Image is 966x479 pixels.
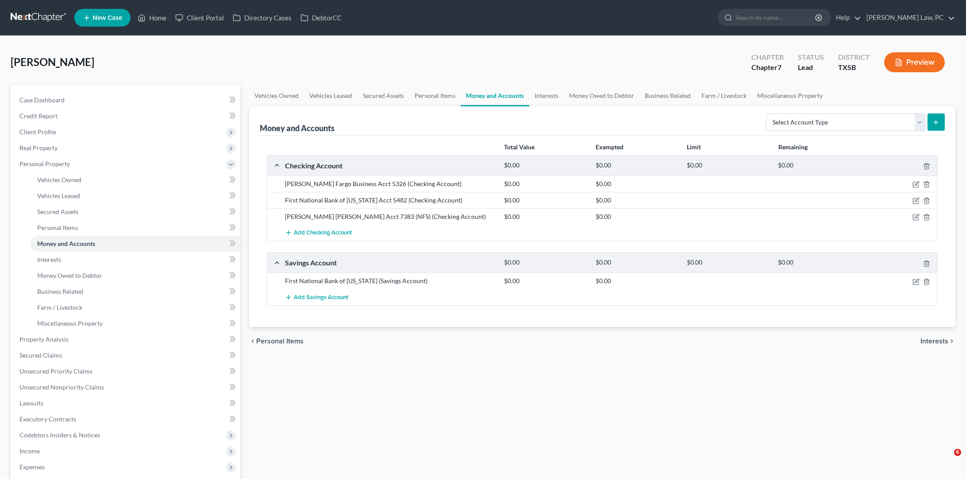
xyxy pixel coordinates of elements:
span: Add Savings Account [294,294,348,301]
strong: Limit [687,143,701,151]
div: $0.00 [591,276,682,285]
a: Farm / Livestock [30,300,240,315]
strong: Total Value [504,143,535,151]
div: $0.00 [682,258,774,267]
button: Preview [884,52,945,72]
div: First National Bank of [US_STATE] Acct 5482 (Checking Account) [281,196,500,205]
div: [PERSON_NAME] Fargo Business Acct 5326 (Checking Account) [281,179,500,188]
span: Secured Claims [19,351,62,359]
span: Interests [37,256,61,263]
strong: Remaining [778,143,808,151]
span: Money and Accounts [37,240,95,247]
a: Farm / Livestock [696,85,752,106]
span: Personal Items [256,338,304,345]
div: $0.00 [500,196,591,205]
span: Business Related [37,288,83,295]
a: Money Owed to Debtor [30,268,240,284]
span: 6 [954,449,961,456]
a: Money Owed to Debtor [564,85,639,106]
a: Directory Cases [228,10,296,26]
span: Case Dashboard [19,96,65,104]
span: Secured Assets [37,208,78,215]
a: Home [133,10,171,26]
a: Vehicles Owned [30,172,240,188]
a: Miscellaneous Property [30,315,240,331]
a: Lawsuits [12,395,240,411]
button: Add Savings Account [285,289,348,305]
a: Personal Items [409,85,461,106]
div: $0.00 [591,196,682,205]
div: District [838,52,870,62]
span: Real Property [19,144,58,152]
a: Unsecured Priority Claims [12,363,240,379]
div: $0.00 [774,161,865,170]
span: New Case [92,15,122,21]
a: Vehicles Leased [304,85,358,106]
span: Executory Contracts [19,415,76,423]
div: $0.00 [591,179,682,188]
a: Secured Assets [30,204,240,220]
div: $0.00 [591,212,682,221]
span: Expenses [19,463,45,471]
span: Income [19,447,40,455]
div: Status [798,52,824,62]
button: Interests chevron_right [920,338,955,345]
div: $0.00 [500,258,591,267]
span: Money Owed to Debtor [37,272,102,279]
span: Codebtors Insiders & Notices [19,431,100,439]
a: Secured Claims [12,347,240,363]
div: Chapter [751,52,784,62]
a: Help [831,10,861,26]
a: Miscellaneous Property [752,85,828,106]
div: $0.00 [500,212,591,221]
div: $0.00 [682,161,774,170]
a: Interests [30,252,240,268]
span: Interests [920,338,948,345]
span: [PERSON_NAME] [11,55,94,68]
div: $0.00 [500,179,591,188]
div: $0.00 [591,258,682,267]
div: TXSB [838,62,870,73]
span: Add Checking Account [294,230,352,237]
a: Interests [529,85,564,106]
a: Money and Accounts [461,85,529,106]
span: Personal Items [37,224,78,231]
a: [PERSON_NAME] Law, PC [862,10,955,26]
span: Vehicles Owned [37,176,81,183]
span: Personal Property [19,160,70,167]
input: Search by name... [735,9,816,26]
a: Vehicles Owned [249,85,304,106]
div: Lead [798,62,824,73]
span: Client Profile [19,128,56,136]
a: Unsecured Nonpriority Claims [12,379,240,395]
span: Unsecured Priority Claims [19,367,92,375]
div: [PERSON_NAME] [PERSON_NAME] Acct 7383 (NFS) (Checking Account) [281,212,500,221]
span: Unsecured Nonpriority Claims [19,383,104,391]
a: DebtorCC [296,10,346,26]
div: $0.00 [500,161,591,170]
span: Miscellaneous Property [37,319,103,327]
div: Checking Account [281,161,500,170]
div: $0.00 [591,161,682,170]
a: Vehicles Leased [30,188,240,204]
a: Business Related [639,85,696,106]
button: chevron_left Personal Items [249,338,304,345]
div: Chapter [751,62,784,73]
div: First National Bank of [US_STATE] (Savings Account) [281,276,500,285]
iframe: Intercom live chat [936,449,957,470]
span: Property Analysis [19,335,69,343]
a: Client Portal [171,10,228,26]
span: 7 [777,63,781,71]
span: Vehicles Leased [37,192,80,199]
a: Credit Report [12,108,240,124]
a: Business Related [30,284,240,300]
div: $0.00 [500,276,591,285]
button: Add Checking Account [285,225,352,241]
div: Money and Accounts [260,123,335,133]
span: Farm / Livestock [37,304,82,311]
a: Property Analysis [12,331,240,347]
div: $0.00 [774,258,865,267]
strong: Exempted [596,143,623,151]
div: Savings Account [281,258,500,267]
a: Executory Contracts [12,411,240,427]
